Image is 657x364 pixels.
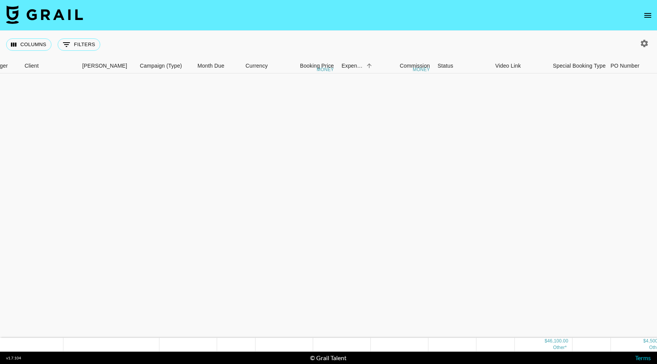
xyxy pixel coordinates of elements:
[25,58,39,73] div: Client
[338,58,376,73] div: Expenses: Remove Commission?
[400,58,430,73] div: Commission
[544,338,547,345] div: $
[136,58,194,73] div: Campaign (Type)
[6,5,83,24] img: Grail Talent
[242,58,280,73] div: Currency
[82,58,127,73] div: [PERSON_NAME]
[635,354,651,361] a: Terms
[58,38,100,51] button: Show filters
[438,58,453,73] div: Status
[197,58,224,73] div: Month Due
[78,58,136,73] div: Booker
[553,345,567,351] span: AU$ 200.00
[6,356,21,361] div: v 1.7.104
[553,58,606,73] div: Special Booking Type
[611,58,639,73] div: PO Number
[495,58,521,73] div: Video Link
[342,58,364,73] div: Expenses: Remove Commission?
[364,60,375,71] button: Sort
[491,58,549,73] div: Video Link
[549,58,607,73] div: Special Booking Type
[434,58,491,73] div: Status
[643,338,646,345] div: $
[140,58,182,73] div: Campaign (Type)
[547,338,568,345] div: 46,100.00
[310,354,347,362] div: © Grail Talent
[6,38,51,51] button: Select columns
[640,8,655,23] button: open drawer
[246,58,268,73] div: Currency
[413,67,430,72] div: money
[317,67,334,72] div: money
[21,58,78,73] div: Client
[300,58,334,73] div: Booking Price
[194,58,242,73] div: Month Due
